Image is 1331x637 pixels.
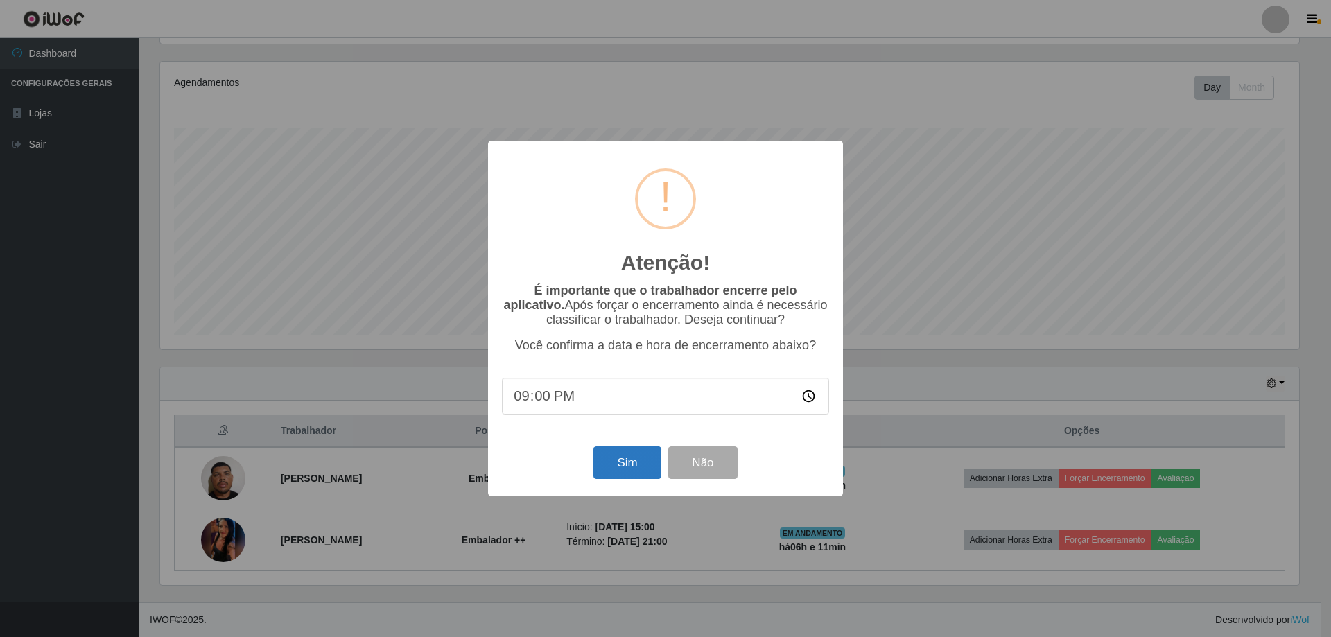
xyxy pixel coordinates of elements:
p: Você confirma a data e hora de encerramento abaixo? [502,338,829,353]
h2: Atenção! [621,250,710,275]
button: Sim [593,446,661,479]
button: Não [668,446,737,479]
b: É importante que o trabalhador encerre pelo aplicativo. [503,283,797,312]
p: Após forçar o encerramento ainda é necessário classificar o trabalhador. Deseja continuar? [502,283,829,327]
